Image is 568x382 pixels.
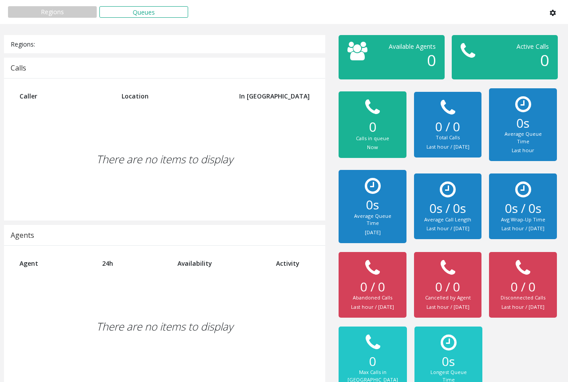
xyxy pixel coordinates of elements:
div: Calls [11,62,26,74]
small: [DATE] [365,229,381,236]
div: Disconnected Calls [498,294,548,302]
small: Last hour / [DATE] [426,225,469,232]
small: Last hour / [DATE] [501,303,544,310]
div: Cancelled by Agent [423,294,473,302]
h2: 0 / 0 [423,280,473,295]
th: Location [115,85,226,107]
th: Activity [269,252,316,274]
h2: 0 [347,119,398,135]
div: Avg Wrap-Up Time [498,216,548,224]
div: Average Queue Time [347,213,398,227]
h2: 0 / 0 [423,119,473,134]
div: Total Calls [423,134,473,142]
div: Average Call Length [423,216,473,224]
small: Last hour / [DATE] [426,303,469,310]
h2: 0 / 0 [498,280,548,295]
div: There are no items to display [13,274,316,379]
th: Agent [13,252,95,274]
div: Average Queue Time [498,130,548,145]
th: In [GEOGRAPHIC_DATA] [226,85,316,107]
h2: 0s / 0s [423,201,473,216]
button: Regions [8,6,97,18]
th: Caller [13,85,115,107]
div: Abandoned Calls [347,294,398,302]
h2: 0s [423,354,473,369]
span: Available Agents [389,42,436,51]
span: Active Calls [517,42,549,51]
div: There are no items to display [13,107,316,212]
small: Now [367,144,378,150]
h2: 0 / 0 [347,280,398,295]
h2: 0 [347,354,398,369]
span: 0 [427,50,436,71]
span: Regions: [11,40,35,48]
h2: 0s [347,197,398,213]
div: Calls in queue [347,135,398,142]
small: Last hour [512,147,534,154]
small: Last hour / [DATE] [351,303,394,310]
button: Queues [99,6,188,18]
small: Last hour / [DATE] [426,143,469,150]
small: Last hour / [DATE] [501,225,544,232]
th: Availability [171,252,269,274]
th: 24h [95,252,170,274]
span: 0 [540,50,549,71]
div: Agents [11,229,34,241]
h2: 0s / 0s [498,201,548,216]
h2: 0s [498,116,548,131]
